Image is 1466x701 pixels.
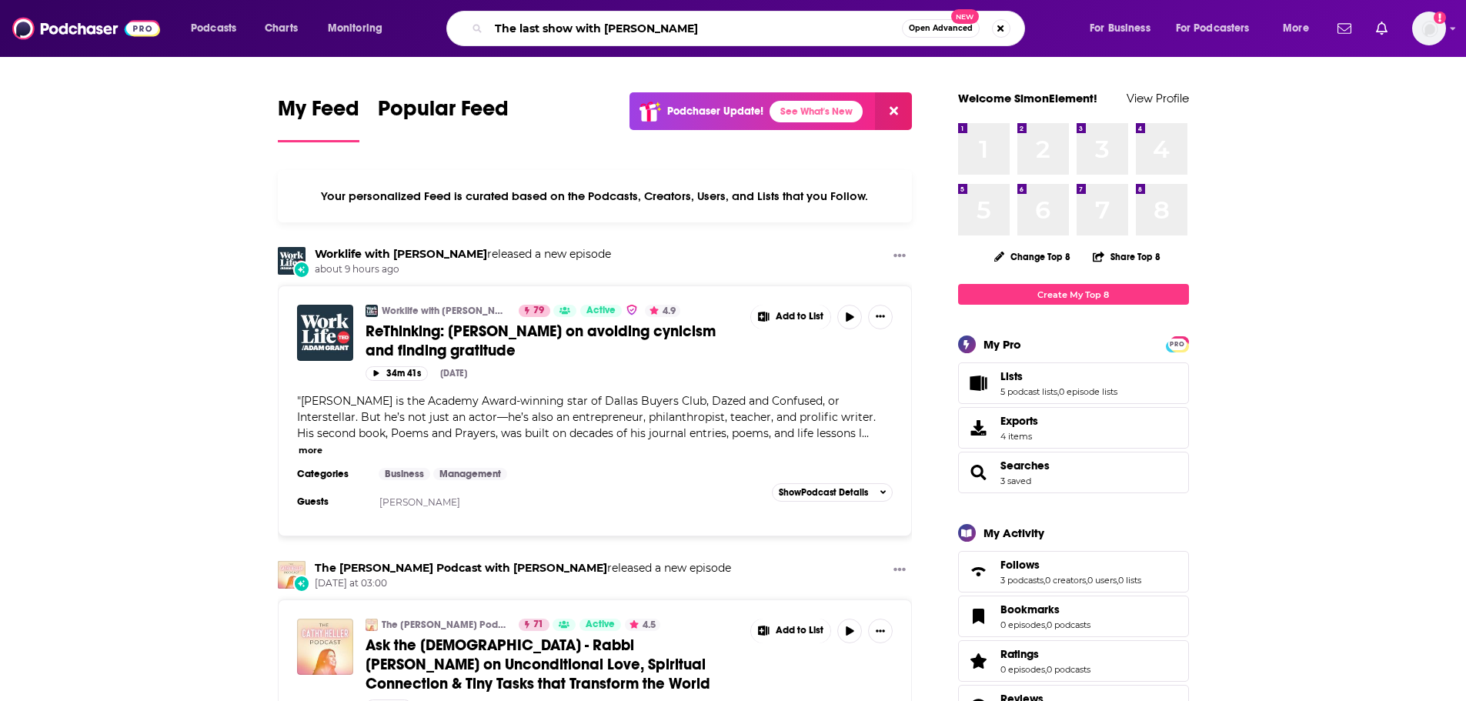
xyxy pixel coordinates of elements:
h3: released a new episode [315,561,731,576]
span: Ratings [1000,647,1039,661]
a: 71 [519,619,549,631]
a: Ask the [DEMOGRAPHIC_DATA] - Rabbi [PERSON_NAME] on Unconditional Love, Spiritual Connection & Ti... [366,636,740,693]
span: Add to List [776,311,823,322]
a: Show notifications dropdown [1331,15,1357,42]
button: Change Top 8 [985,247,1080,266]
button: 4.5 [625,619,660,631]
span: " [297,394,876,440]
span: For Business [1090,18,1150,39]
span: Follows [958,551,1189,593]
a: Ratings [1000,647,1090,661]
span: [PERSON_NAME] is the Academy Award-winning star of Dallas Buyers Club, Dazed and Confused, or Int... [297,394,876,440]
a: The [PERSON_NAME] Podcast with [PERSON_NAME] [382,619,509,631]
span: Charts [265,18,298,39]
p: Podchaser Update! [667,105,763,118]
a: 0 podcasts [1047,664,1090,675]
a: Show notifications dropdown [1370,15,1394,42]
a: 3 saved [1000,476,1031,486]
span: Monitoring [328,18,382,39]
a: 0 episodes [1000,619,1045,630]
span: , [1086,575,1087,586]
button: 4.9 [645,305,680,317]
button: open menu [317,16,402,41]
span: Lists [1000,369,1023,383]
span: Active [586,303,616,319]
span: New [951,9,979,24]
a: 0 episodes [1000,664,1045,675]
div: [DATE] [440,368,467,379]
a: PRO [1168,338,1187,349]
a: Business [379,468,430,480]
a: Follows [963,561,994,582]
span: More [1283,18,1309,39]
div: My Pro [983,337,1021,352]
a: Worklife with Adam Grant [366,305,378,317]
a: 0 users [1087,575,1117,586]
a: [PERSON_NAME] [379,496,460,508]
a: 0 creators [1045,575,1086,586]
button: Share Top 8 [1092,242,1161,272]
span: PRO [1168,339,1187,350]
a: Searches [963,462,994,483]
div: My Activity [983,526,1044,540]
a: 0 podcasts [1047,619,1090,630]
span: , [1045,619,1047,630]
span: Popular Feed [378,95,509,131]
a: Exports [958,407,1189,449]
img: The Cathy Heller Podcast with Cathy Heller [278,561,306,589]
a: Worklife with Adam Grant [278,247,306,275]
span: 71 [533,617,543,633]
a: 0 episode lists [1059,386,1117,397]
span: Exports [963,417,994,439]
a: 79 [519,305,550,317]
a: Active [579,619,621,631]
span: Add to List [776,625,823,636]
button: Show More Button [887,247,912,266]
a: 5 podcast lists [1000,386,1057,397]
span: Searches [1000,459,1050,472]
span: , [1117,575,1118,586]
button: ShowPodcast Details [772,483,893,502]
span: Bookmarks [1000,603,1060,616]
a: Create My Top 8 [958,284,1189,305]
span: Exports [1000,414,1038,428]
button: open menu [1166,16,1272,41]
span: , [1044,575,1045,586]
a: Bookmarks [963,606,994,627]
span: Logged in as SimonElement [1412,12,1446,45]
img: User Profile [1412,12,1446,45]
span: ReThinking: [PERSON_NAME] on avoiding cynicism and finding gratitude [366,322,716,360]
a: 0 lists [1118,575,1141,586]
span: [DATE] at 03:00 [315,577,731,590]
a: My Feed [278,95,359,142]
button: 34m 41s [366,366,428,381]
span: 4 items [1000,431,1038,442]
img: Ask the Kabbalist - Rabbi David Aaron on Unconditional Love, Spiritual Connection & Tiny Tasks th... [297,619,353,675]
img: The Cathy Heller Podcast with Cathy Heller [366,619,378,631]
span: Active [586,617,615,633]
a: Charts [255,16,307,41]
span: Ratings [958,640,1189,682]
span: Open Advanced [909,25,973,32]
h3: released a new episode [315,247,611,262]
button: Show More Button [751,305,831,329]
span: Lists [958,362,1189,404]
a: Active [580,305,622,317]
a: Lists [1000,369,1117,383]
div: New Episode [293,575,310,592]
button: open menu [1079,16,1170,41]
a: See What's New [770,101,863,122]
img: ReThinking: Matthew McConaughey on avoiding cynicism and finding gratitude [297,305,353,361]
a: Worklife with [PERSON_NAME] [382,305,509,317]
a: Follows [1000,558,1141,572]
button: Show profile menu [1412,12,1446,45]
span: Bookmarks [958,596,1189,637]
button: Show More Button [887,561,912,580]
div: Your personalized Feed is curated based on the Podcasts, Creators, Users, and Lists that you Follow. [278,170,913,222]
span: , [1045,664,1047,675]
input: Search podcasts, credits, & more... [489,16,902,41]
a: Worklife with Adam Grant [315,247,487,261]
